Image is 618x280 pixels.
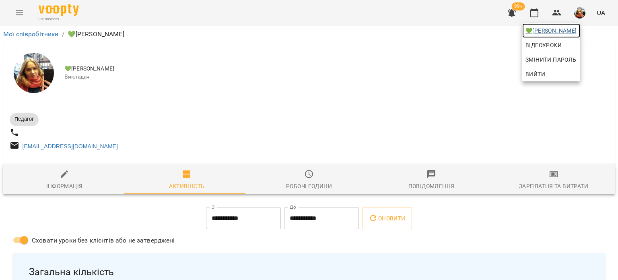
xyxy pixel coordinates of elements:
[525,69,545,79] span: Вийти
[522,52,580,67] a: Змінити пароль
[525,40,562,50] span: Відеоуроки
[522,67,580,81] button: Вийти
[525,26,577,35] span: 💚[PERSON_NAME]
[525,55,577,64] span: Змінити пароль
[522,38,565,52] a: Відеоуроки
[522,23,580,38] a: 💚[PERSON_NAME]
